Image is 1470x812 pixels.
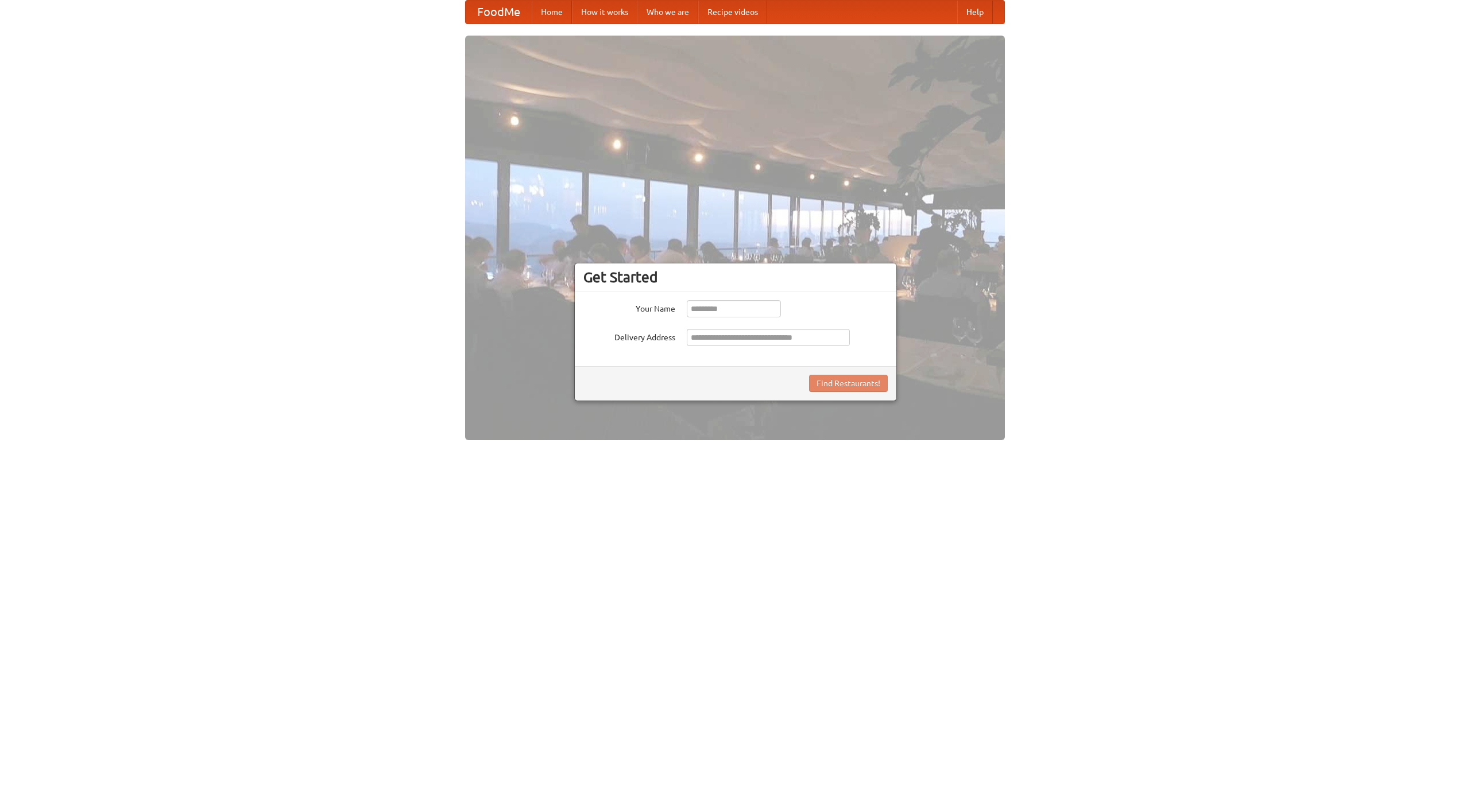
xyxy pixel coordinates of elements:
a: Home [532,1,572,24]
a: How it works [572,1,637,24]
a: Help [957,1,993,24]
button: Find Restaurants! [809,375,888,392]
label: Delivery Address [583,329,675,343]
h3: Get Started [583,269,888,286]
a: Recipe videos [698,1,767,24]
label: Your Name [583,300,675,314]
a: Who we are [637,1,698,24]
a: FoodMe [466,1,532,24]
